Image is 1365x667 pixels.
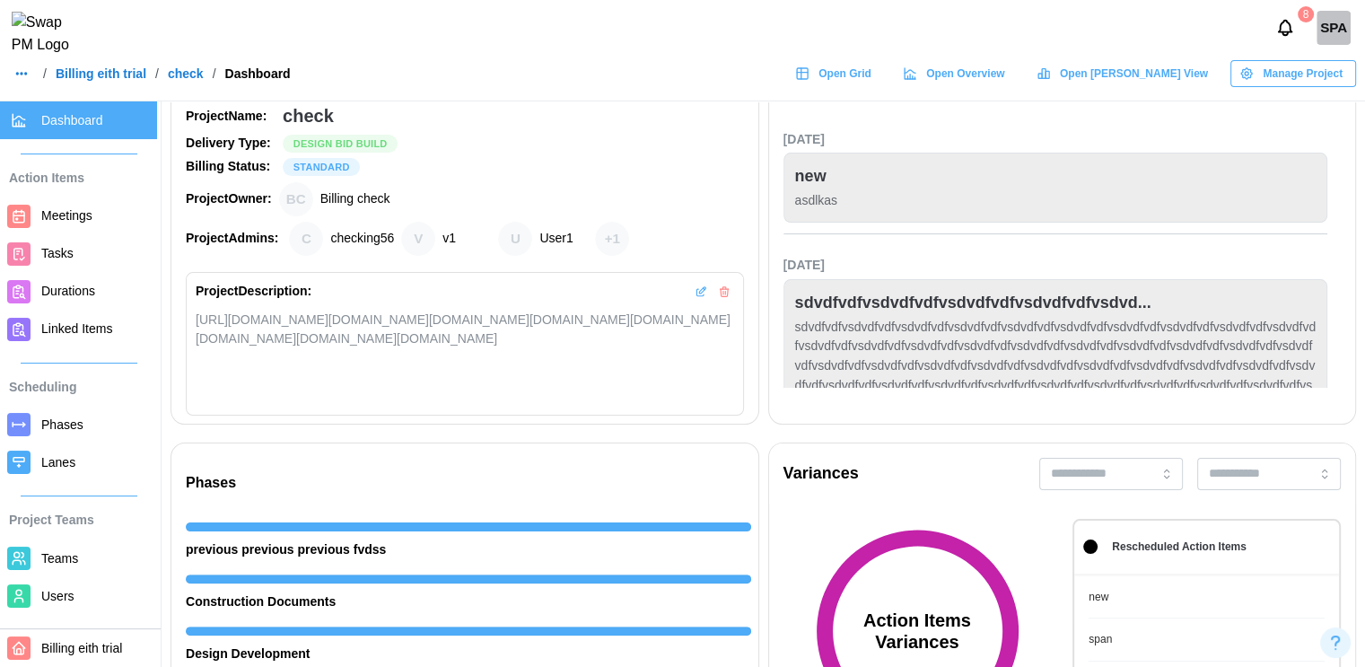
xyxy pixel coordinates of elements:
strong: Project Owner: [186,191,272,206]
span: Open [PERSON_NAME] View [1060,61,1208,86]
div: v1 [442,229,456,249]
div: [DATE] [783,256,1328,276]
span: Design Bid Build [293,136,388,152]
div: / [213,67,216,80]
div: User1 [498,222,532,256]
div: asdlkas [795,191,1317,211]
a: new [1089,589,1325,606]
div: Project Description: [196,282,311,302]
span: Dashboard [41,113,103,127]
a: check [168,67,204,80]
a: Billing eith trial [56,67,146,80]
span: Lanes [41,455,75,470]
div: sdvdfvdfvsdvdfvdfvsdvdfvdfvsdvdfvdfvsdvdfvdfvsdvdfvdfvsdvdfvdfvsdvdfvdfvsdvdfvdfvsdvdfvdfvsdvdfvd... [795,318,1317,454]
div: Delivery Type: [186,134,276,154]
div: checking56 [330,229,394,249]
div: Design Development [186,645,751,664]
div: Billing check [320,189,390,209]
a: Open Overview [894,60,1019,87]
div: / [43,67,47,80]
span: Durations [41,284,95,298]
button: Notifications [1270,13,1300,43]
div: SPA [1317,11,1351,45]
div: Billing check [279,182,313,216]
div: Variances [783,461,859,487]
span: STANDARD [293,159,350,175]
div: User1 [539,229,573,249]
a: Open [PERSON_NAME] View [1028,60,1221,87]
div: [URL][DOMAIN_NAME][DOMAIN_NAME][DOMAIN_NAME][DOMAIN_NAME][DOMAIN_NAME][DOMAIN_NAME][DOMAIN_NAME][... [196,311,734,348]
div: Dashboard [225,67,291,80]
span: Phases [41,417,83,432]
div: [DATE] [783,130,1328,150]
div: new [1089,589,1108,606]
div: previous previous previous fvdss [186,540,751,560]
strong: Project Admins: [186,231,278,245]
span: Tasks [41,246,74,260]
img: Swap PM Logo [12,12,84,57]
a: span [1089,631,1325,648]
div: sdvdfvdfvsdvdfvdfvsdvdfvdfvsdvdfvdfvsdvd... [795,291,1151,316]
div: Billing Status: [186,157,276,177]
div: Rescheduled Action Items [1112,539,1247,556]
span: Teams [41,551,78,566]
div: Project Name: [186,107,276,127]
div: Construction Documents [186,592,751,612]
span: Users [41,589,74,603]
div: 8 [1298,6,1314,22]
span: Manage Project [1263,61,1343,86]
span: Billing eith trial [41,641,122,655]
div: new [795,164,827,189]
div: v1 [401,222,435,256]
a: SShetty platform admin [1317,11,1351,45]
a: Open Grid [786,60,885,87]
span: Linked Items [41,321,112,336]
div: check [283,102,334,130]
span: Open Grid [818,61,871,86]
div: Phases [186,472,751,495]
div: checking56 [289,222,323,256]
button: Manage Project [1230,60,1356,87]
span: Meetings [41,208,92,223]
div: span [1089,631,1112,648]
span: Open Overview [926,61,1004,86]
div: + 1 [595,222,629,256]
div: / [155,67,159,80]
